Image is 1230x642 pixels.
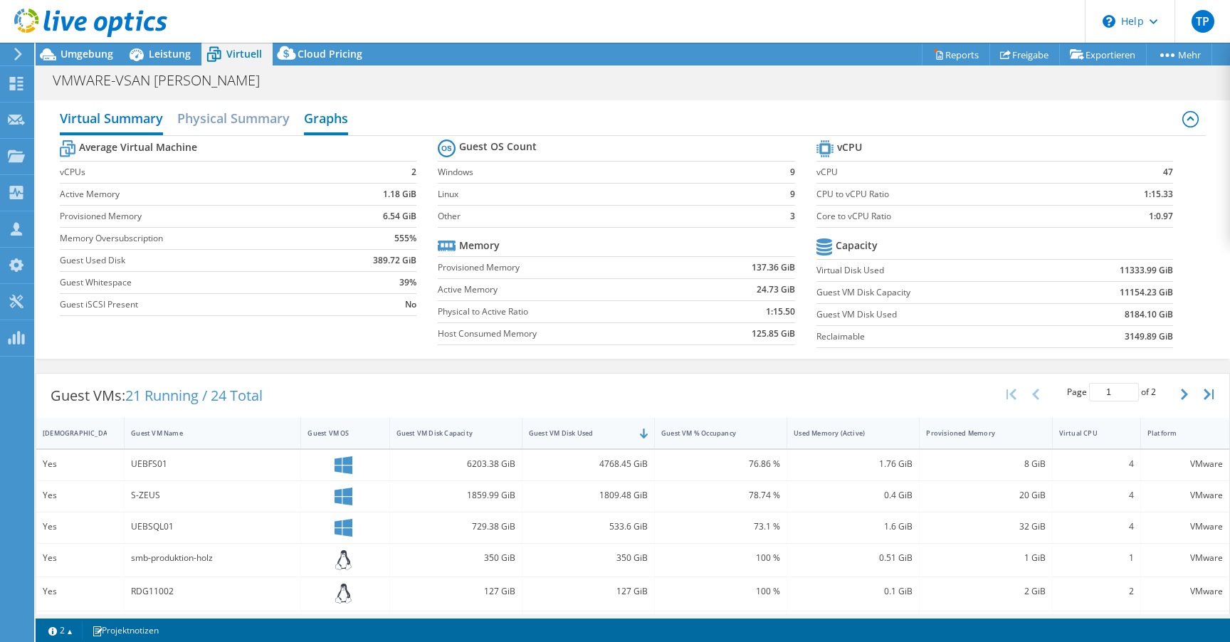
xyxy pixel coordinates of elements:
[396,428,498,438] div: Guest VM Disk Capacity
[1059,584,1134,599] div: 2
[60,209,331,223] label: Provisioned Memory
[922,43,990,65] a: Reports
[43,550,117,566] div: Yes
[794,550,913,566] div: 0.51 GiB
[226,47,262,60] span: Virtuell
[60,165,331,179] label: vCPUs
[43,428,100,438] div: [DEMOGRAPHIC_DATA]
[131,428,277,438] div: Guest VM Name
[1147,519,1223,535] div: VMware
[438,165,778,179] label: Windows
[383,187,416,201] b: 1.18 GiB
[661,519,780,535] div: 73.1 %
[1163,165,1173,179] b: 47
[60,298,331,312] label: Guest iSCSI Present
[794,488,913,503] div: 0.4 GiB
[131,550,294,566] div: smb-produktion-holz
[989,43,1060,65] a: Freigabe
[131,488,294,503] div: S-ZEUS
[46,73,282,88] h1: VMWARE-VSAN [PERSON_NAME]
[1146,43,1212,65] a: Mehr
[60,104,163,135] h2: Virtual Summary
[816,209,1080,223] label: Core to vCPU Ratio
[1147,488,1223,503] div: VMware
[529,584,648,599] div: 127 GiB
[1103,15,1115,28] svg: \n
[529,456,648,472] div: 4768.45 GiB
[1125,330,1173,344] b: 3149.89 GiB
[529,519,648,535] div: 533.6 GiB
[1059,43,1147,65] a: Exportieren
[816,307,1050,322] label: Guest VM Disk Used
[926,550,1045,566] div: 1 GiB
[459,238,500,253] b: Memory
[837,140,862,154] b: vCPU
[373,253,416,268] b: 389.72 GiB
[1149,209,1173,223] b: 1:0.97
[459,140,537,154] b: Guest OS Count
[177,104,290,132] h2: Physical Summary
[816,187,1080,201] label: CPU to vCPU Ratio
[1144,187,1173,201] b: 1:15.33
[60,231,331,246] label: Memory Oversubscription
[529,428,631,438] div: Guest VM Disk Used
[1059,519,1134,535] div: 4
[1125,307,1173,322] b: 8184.10 GiB
[1192,10,1214,33] span: TP
[794,428,895,438] div: Used Memory (Active)
[926,456,1045,472] div: 8 GiB
[405,298,416,312] b: No
[661,428,763,438] div: Guest VM % Occupancy
[926,428,1028,438] div: Provisioned Memory
[661,456,780,472] div: 76.86 %
[79,140,197,154] b: Average Virtual Machine
[661,550,780,566] div: 100 %
[298,47,362,60] span: Cloud Pricing
[438,305,691,319] label: Physical to Active Ratio
[790,209,795,223] b: 3
[43,584,117,599] div: Yes
[36,374,277,418] div: Guest VMs:
[396,550,515,566] div: 350 GiB
[1059,456,1134,472] div: 4
[438,209,778,223] label: Other
[926,488,1045,503] div: 20 GiB
[661,584,780,599] div: 100 %
[304,104,348,135] h2: Graphs
[131,584,294,599] div: RDG11002
[438,327,691,341] label: Host Consumed Memory
[60,187,331,201] label: Active Memory
[438,283,691,297] label: Active Memory
[757,283,795,297] b: 24.73 GiB
[926,519,1045,535] div: 32 GiB
[131,519,294,535] div: UEBSQL01
[1089,383,1139,401] input: jump to page
[766,305,795,319] b: 1:15.50
[149,47,191,60] span: Leistung
[816,285,1050,300] label: Guest VM Disk Capacity
[794,584,913,599] div: 0.1 GiB
[43,456,117,472] div: Yes
[836,238,878,253] b: Capacity
[790,187,795,201] b: 9
[411,165,416,179] b: 2
[61,47,113,60] span: Umgebung
[1151,386,1156,398] span: 2
[816,330,1050,344] label: Reclaimable
[816,165,1080,179] label: vCPU
[396,488,515,503] div: 1859.99 GiB
[752,327,795,341] b: 125.85 GiB
[794,456,913,472] div: 1.76 GiB
[60,275,331,290] label: Guest Whitespace
[396,584,515,599] div: 127 GiB
[529,550,648,566] div: 350 GiB
[1147,584,1223,599] div: VMware
[1147,428,1206,438] div: Platform
[396,519,515,535] div: 729.38 GiB
[131,456,294,472] div: UEBFS01
[1120,263,1173,278] b: 11333.99 GiB
[60,253,331,268] label: Guest Used Disk
[1059,488,1134,503] div: 4
[816,263,1050,278] label: Virtual Disk Used
[1120,285,1173,300] b: 11154.23 GiB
